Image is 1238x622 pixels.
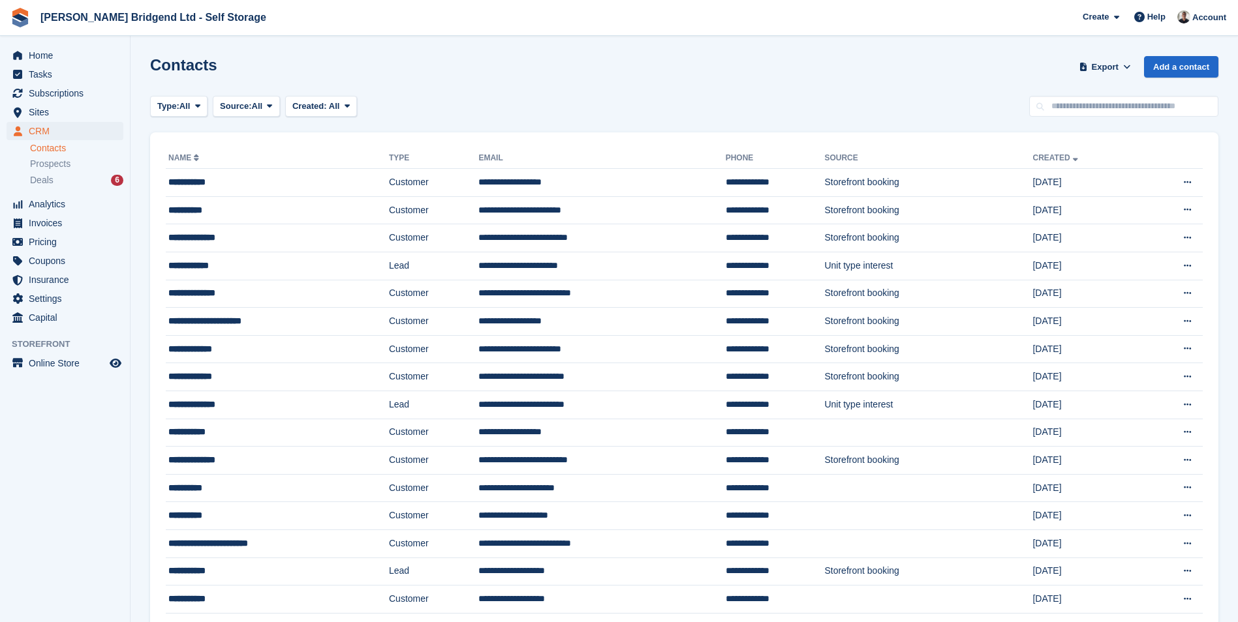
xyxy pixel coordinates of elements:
span: Insurance [29,271,107,289]
td: Customer [389,447,478,475]
td: Storefront booking [824,224,1032,252]
span: Prospects [30,158,70,170]
td: [DATE] [1032,363,1141,391]
span: Pricing [29,233,107,251]
h1: Contacts [150,56,217,74]
div: 6 [111,175,123,186]
span: Sites [29,103,107,121]
a: Contacts [30,142,123,155]
span: Deals [30,174,54,186]
a: menu [7,103,123,121]
td: Storefront booking [824,169,1032,197]
td: Customer [389,280,478,308]
td: Customer [389,308,478,336]
img: Rhys Jones [1177,10,1190,23]
span: Home [29,46,107,65]
button: Type: All [150,96,208,117]
a: menu [7,252,123,270]
a: menu [7,214,123,232]
a: menu [7,84,123,102]
td: Customer [389,169,478,197]
td: [DATE] [1032,335,1141,363]
td: Storefront booking [824,335,1032,363]
td: Customer [389,224,478,252]
td: Customer [389,363,478,391]
button: Source: All [213,96,280,117]
a: menu [7,46,123,65]
td: Unit type interest [824,391,1032,419]
td: [DATE] [1032,169,1141,197]
span: Source: [220,100,251,113]
span: Storefront [12,338,130,351]
th: Phone [726,148,825,169]
td: [DATE] [1032,224,1141,252]
span: Account [1192,11,1226,24]
span: Create [1083,10,1109,23]
span: Tasks [29,65,107,83]
span: Analytics [29,195,107,213]
td: Storefront booking [824,447,1032,475]
td: [DATE] [1032,419,1141,447]
span: Capital [29,308,107,327]
a: Prospects [30,157,123,171]
a: menu [7,289,123,308]
td: Unit type interest [824,252,1032,280]
td: Customer [389,335,478,363]
td: Storefront booking [824,280,1032,308]
td: [DATE] [1032,391,1141,419]
td: Storefront booking [824,196,1032,224]
td: [DATE] [1032,280,1141,308]
th: Source [824,148,1032,169]
a: Created [1032,153,1080,162]
span: Subscriptions [29,84,107,102]
span: Invoices [29,214,107,232]
th: Type [389,148,478,169]
a: menu [7,308,123,327]
span: Type: [157,100,179,113]
td: [DATE] [1032,308,1141,336]
a: [PERSON_NAME] Bridgend Ltd - Self Storage [35,7,271,28]
a: menu [7,65,123,83]
a: Name [168,153,202,162]
span: All [252,100,263,113]
button: Export [1076,56,1134,78]
td: Storefront booking [824,308,1032,336]
td: Storefront booking [824,557,1032,585]
span: Export [1092,61,1119,74]
td: Customer [389,196,478,224]
td: Storefront booking [824,363,1032,391]
td: Customer [389,474,478,502]
td: Lead [389,252,478,280]
span: Online Store [29,354,107,372]
td: [DATE] [1032,529,1141,557]
td: [DATE] [1032,502,1141,530]
span: Help [1147,10,1166,23]
a: Deals 6 [30,173,123,187]
span: CRM [29,122,107,140]
td: [DATE] [1032,557,1141,585]
span: All [179,100,191,113]
a: menu [7,354,123,372]
button: Created: All [285,96,357,117]
span: Created: [292,101,327,111]
a: menu [7,271,123,289]
td: Customer [389,419,478,447]
td: Lead [389,391,478,419]
td: Customer [389,585,478,614]
td: [DATE] [1032,585,1141,614]
a: menu [7,122,123,140]
td: [DATE] [1032,474,1141,502]
td: [DATE] [1032,196,1141,224]
th: Email [478,148,725,169]
span: Settings [29,289,107,308]
td: Lead [389,557,478,585]
span: Coupons [29,252,107,270]
a: menu [7,233,123,251]
td: Customer [389,502,478,530]
a: Add a contact [1144,56,1218,78]
a: menu [7,195,123,213]
span: All [329,101,340,111]
td: [DATE] [1032,252,1141,280]
td: [DATE] [1032,447,1141,475]
img: stora-icon-8386f47178a22dfd0bd8f6a31ec36ba5ce8667c1dd55bd0f319d3a0aa187defe.svg [10,8,30,27]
